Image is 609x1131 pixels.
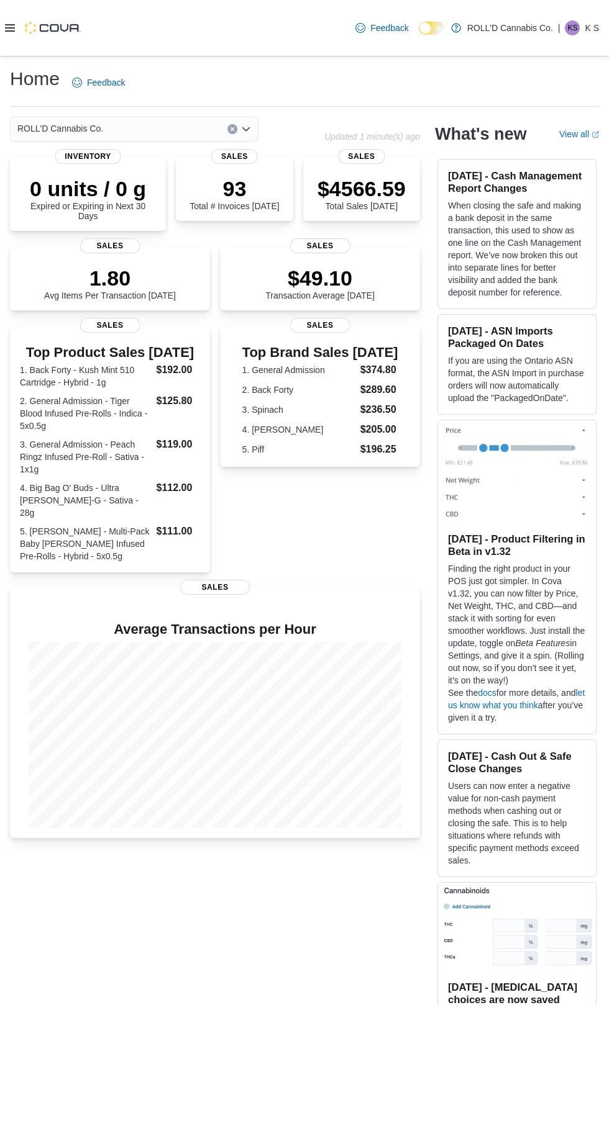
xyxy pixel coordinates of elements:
[592,131,599,138] svg: External link
[515,638,570,648] em: Beta Features
[360,382,398,397] dd: $289.60
[448,325,586,349] h3: [DATE] - ASN Imports Packaged On Dates
[265,266,375,300] div: Transaction Average [DATE]
[20,622,410,637] h4: Average Transactions per Hour
[157,480,201,495] dd: $112.00
[435,124,526,144] h2: What's new
[80,238,140,253] span: Sales
[20,364,152,389] dt: 1. Back Forty - Kush Mint 510 Cartridge - Hybrid - 1g
[20,176,156,221] div: Expired or Expiring in Next 30 Days
[25,22,81,34] img: Cova
[290,238,350,253] span: Sales
[190,176,279,201] p: 93
[370,22,408,34] span: Feedback
[318,176,406,201] p: $4566.59
[478,688,497,698] a: docs
[20,525,152,562] dt: 5. [PERSON_NAME] - Multi-Pack Baby [PERSON_NAME] Infused Pre-Rolls - Hybrid - 5x0.5g
[242,364,355,376] dt: 1. General Admission
[448,687,586,724] p: See the for more details, and after you’ve given it a try.
[242,443,355,456] dt: 5. Piff
[265,266,375,291] p: $49.10
[448,780,586,867] p: Users can now enter a negative value for non-cash payment methods when cashing out or closing the...
[448,981,586,1018] h3: [DATE] - [MEDICAL_DATA] choices are now saved when receiving
[20,395,152,432] dt: 2. General Admission - Tiger Blood Infused Pre-Rolls - Indica - 5x0.5g
[20,345,200,360] h3: Top Product Sales [DATE]
[242,423,355,436] dt: 4. [PERSON_NAME]
[227,124,237,134] button: Clear input
[567,20,577,35] span: KS
[67,70,130,95] a: Feedback
[241,124,251,134] button: Open list of options
[242,384,355,396] dt: 2. Back Forty
[242,403,355,416] dt: 3. Spinach
[20,482,152,519] dt: 4. Big Bag O' Buds - Ultra [PERSON_NAME]-G - Sativa - 28g
[10,66,60,91] h1: Home
[448,562,586,687] p: Finding the right product in your POS just got simpler. In Cova v1.32, you can now filter by Pric...
[242,345,398,360] h3: Top Brand Sales [DATE]
[290,318,350,333] span: Sales
[20,176,156,201] p: 0 units / 0 g
[360,363,398,377] dd: $374.80
[360,422,398,437] dd: $205.00
[350,16,413,40] a: Feedback
[565,20,580,35] div: K S
[190,176,279,211] div: Total # Invoices [DATE]
[360,442,398,457] dd: $196.25
[80,318,140,333] span: Sales
[448,750,586,775] h3: [DATE] - Cash Out & Safe Close Changes
[559,129,599,139] a: View allExternal link
[157,394,201,408] dd: $125.80
[55,149,121,164] span: Inventory
[44,266,176,291] p: 1.80
[157,524,201,539] dd: $111.00
[338,149,385,164] span: Sales
[157,363,201,377] dd: $192.00
[448,199,586,299] p: When closing the safe and making a bank deposit in the same transaction, this used to show as one...
[324,132,420,142] p: Updated 1 minute(s) ago
[360,402,398,417] dd: $236.50
[157,437,201,452] dd: $119.00
[585,20,599,35] p: K S
[20,438,152,475] dt: 3. General Admission - Peach Ringz Infused Pre-Roll - Sativa - 1x1g
[448,169,586,194] h3: [DATE] - Cash Management Report Changes
[419,22,445,35] input: Dark Mode
[448,533,586,557] h3: [DATE] - Product Filtering in Beta in v1.32
[211,149,258,164] span: Sales
[318,176,406,211] div: Total Sales [DATE]
[558,20,561,35] p: |
[448,354,586,404] p: If you are using the Ontario ASN format, the ASN Import in purchase orders will now automatically...
[17,121,103,136] span: ROLL'D Cannabis Co.
[44,266,176,300] div: Avg Items Per Transaction [DATE]
[87,76,125,89] span: Feedback
[467,20,553,35] p: ROLL'D Cannabis Co.
[180,580,250,595] span: Sales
